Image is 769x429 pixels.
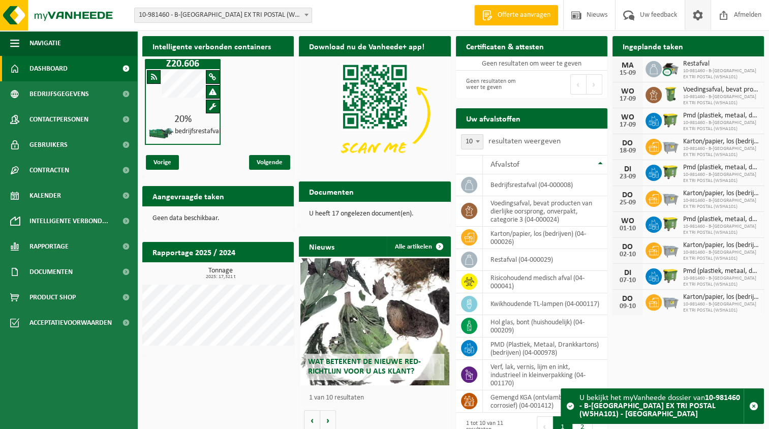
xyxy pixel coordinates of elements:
div: 09-10 [618,303,638,310]
span: Dashboard [29,56,68,81]
span: Documenten [29,259,73,285]
h2: Uw afvalstoffen [456,108,531,128]
div: 01-10 [618,225,638,232]
span: Karton/papier, los (bedrijven) [683,190,759,198]
a: Offerte aanvragen [474,5,558,25]
span: Karton/papier, los (bedrijven) [683,138,759,146]
td: hol glas, bont (huishoudelijk) (04-000209) [483,315,607,338]
span: 10-981460 - B-[GEOGRAPHIC_DATA] EX TRI POSTAL (W5HA101) [683,172,759,184]
div: WO [618,87,638,96]
span: Afvalstof [490,161,519,169]
div: WO [618,113,638,121]
div: 07-10 [618,277,638,284]
span: 10-981460 - B-ST GARE DE CHARLEROI EX TRI POSTAL (W5HA101) - CHARLEROI [134,8,312,23]
span: 10 [461,134,483,149]
span: Contracten [29,158,69,183]
a: Wat betekent de nieuwe RED-richtlijn voor u als klant? [300,258,449,385]
span: Pmd (plastiek, metaal, drankkartons) (bedrijven) [683,216,759,224]
span: Bedrijfsgegevens [29,81,89,107]
span: 10-981460 - B-[GEOGRAPHIC_DATA] EX TRI POSTAL (W5HA101) [683,224,759,236]
td: verf, lak, vernis, lijm en inkt, industrieel in kleinverpakking (04-001170) [483,360,607,390]
span: Intelligente verbond... [29,208,108,234]
span: Offerte aanvragen [495,10,553,20]
span: Restafval [683,60,759,68]
h2: Download nu de Vanheede+ app! [299,36,435,56]
h1: Z20.606 [147,59,218,69]
img: WB-2500-GAL-GY-01 [662,189,679,206]
div: DO [618,139,638,147]
img: Download de VHEPlus App [299,56,450,170]
h2: Intelligente verbonden containers [142,36,294,56]
img: WB-1100-HPE-GN-50 [662,267,679,284]
span: 10-981460 - B-[GEOGRAPHIC_DATA] EX TRI POSTAL (W5HA101) [683,301,759,314]
div: DO [618,295,638,303]
img: WB-1100-HPE-GN-50 [662,163,679,180]
img: WB-2500-GAL-GY-01 [662,137,679,155]
span: Voedingsafval, bevat producten van dierlijke oorsprong, onverpakt, categorie 3 [683,86,759,94]
h3: Tonnage [147,267,294,280]
h2: Nieuws [299,236,345,256]
span: 10-981460 - B-[GEOGRAPHIC_DATA] EX TRI POSTAL (W5HA101) [683,146,759,158]
span: 10-981460 - B-[GEOGRAPHIC_DATA] EX TRI POSTAL (W5HA101) [683,120,759,132]
div: 17-09 [618,96,638,103]
span: Pmd (plastiek, metaal, drankkartons) (bedrijven) [683,112,759,120]
div: DO [618,243,638,251]
td: bedrijfsrestafval (04-000008) [483,174,607,196]
div: DO [618,191,638,199]
td: Geen resultaten om weer te geven [456,56,607,71]
div: 17-09 [618,121,638,129]
div: 23-09 [618,173,638,180]
span: Navigatie [29,30,61,56]
img: HK-XZ-20-GN-01 [148,127,174,140]
div: U bekijkt het myVanheede dossier van [579,389,744,423]
button: Next [587,74,602,95]
span: Kalender [29,183,61,208]
span: 10-981460 - B-[GEOGRAPHIC_DATA] EX TRI POSTAL (W5HA101) [683,275,759,288]
h2: Ingeplande taken [612,36,693,56]
a: Alle artikelen [387,236,450,257]
span: Product Shop [29,285,76,310]
div: MA [618,62,638,70]
img: WB-2500-GAL-GY-01 [662,241,679,258]
span: Karton/papier, los (bedrijven) [683,241,759,250]
span: Pmd (plastiek, metaal, drankkartons) (bedrijven) [683,267,759,275]
h2: Aangevraagde taken [142,186,234,206]
button: Previous [570,74,587,95]
h2: Certificaten & attesten [456,36,554,56]
div: 20% [146,114,220,125]
td: PMD (Plastiek, Metaal, Drankkartons) (bedrijven) (04-000978) [483,338,607,360]
span: 10-981460 - B-[GEOGRAPHIC_DATA] EX TRI POSTAL (W5HA101) [683,94,759,106]
img: WB-1100-HPE-GN-50 [662,215,679,232]
h2: Rapportage 2025 / 2024 [142,242,245,262]
p: U heeft 17 ongelezen document(en). [309,210,440,218]
div: Geen resultaten om weer te geven [461,73,527,96]
span: 10-981460 - B-[GEOGRAPHIC_DATA] EX TRI POSTAL (W5HA101) [683,198,759,210]
div: 02-10 [618,251,638,258]
span: Pmd (plastiek, metaal, drankkartons) (bedrijven) [683,164,759,172]
span: Contactpersonen [29,107,88,132]
span: 2025: 17,321 t [147,274,294,280]
td: restafval (04-000029) [483,249,607,271]
p: Geen data beschikbaar. [152,215,284,222]
div: 25-09 [618,199,638,206]
td: karton/papier, los (bedrijven) (04-000026) [483,227,607,249]
div: WO [618,217,638,225]
h2: Documenten [299,181,364,201]
span: Acceptatievoorwaarden [29,310,112,335]
span: Wat betekent de nieuwe RED-richtlijn voor u als klant? [308,358,421,376]
img: WB-1100-HPE-GN-50 [662,111,679,129]
img: WB-0240-HPE-GN-50 [662,85,679,103]
div: DI [618,165,638,173]
strong: 10-981460 - B-[GEOGRAPHIC_DATA] EX TRI POSTAL (W5HA101) - [GEOGRAPHIC_DATA] [579,394,740,418]
span: 10-981460 - B-[GEOGRAPHIC_DATA] EX TRI POSTAL (W5HA101) [683,68,759,80]
span: 10 [462,135,483,149]
span: 10-981460 - B-[GEOGRAPHIC_DATA] EX TRI POSTAL (W5HA101) [683,250,759,262]
label: resultaten weergeven [488,137,561,145]
td: kwikhoudende TL-lampen (04-000117) [483,293,607,315]
span: Rapportage [29,234,69,259]
div: DI [618,269,638,277]
div: 15-09 [618,70,638,77]
p: 1 van 10 resultaten [309,394,445,402]
td: risicohoudend medisch afval (04-000041) [483,271,607,293]
img: WB-5000-CU [662,59,679,77]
